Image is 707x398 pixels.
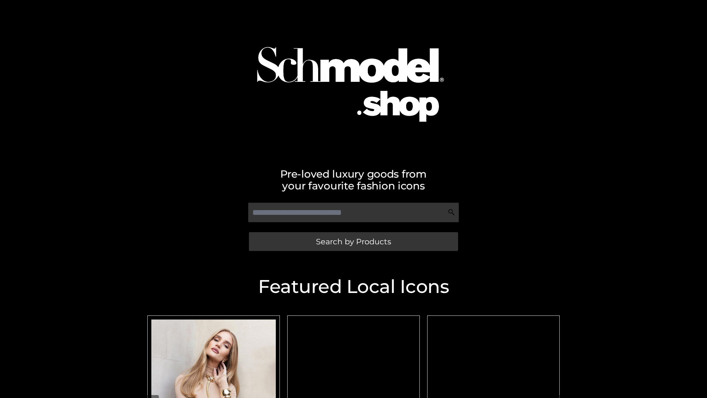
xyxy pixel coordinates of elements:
img: Search Icon [448,209,455,216]
h2: Featured Local Icons​ [144,277,563,296]
h2: Pre-loved luxury goods from your favourite fashion icons [144,168,563,192]
a: Search by Products [249,232,458,251]
span: Search by Products [316,238,391,245]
